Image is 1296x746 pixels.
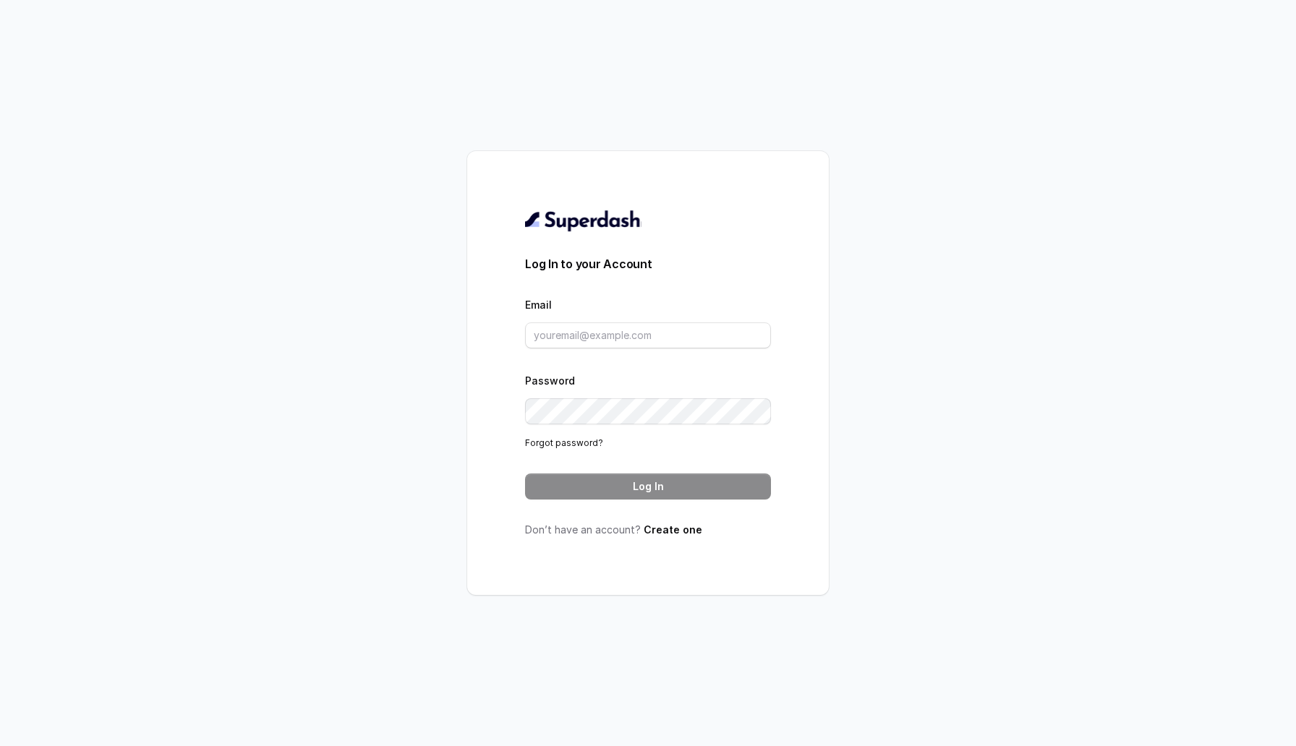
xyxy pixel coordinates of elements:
img: light.svg [525,209,641,232]
input: youremail@example.com [525,322,771,348]
a: Create one [644,523,702,536]
label: Password [525,374,575,387]
button: Log In [525,473,771,500]
a: Forgot password? [525,437,603,448]
p: Don’t have an account? [525,523,771,537]
label: Email [525,299,552,311]
h3: Log In to your Account [525,255,771,273]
